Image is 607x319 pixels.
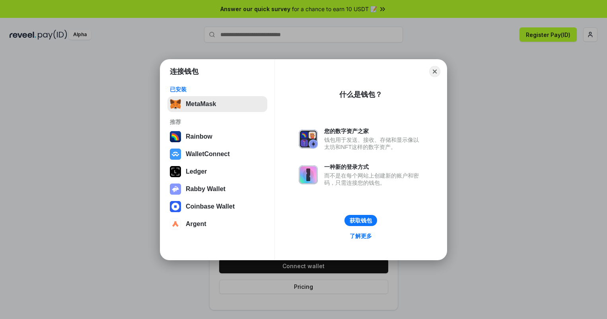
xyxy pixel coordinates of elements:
div: 而不是在每个网站上创建新的账户和密码，只需连接您的钱包。 [324,172,423,186]
button: WalletConnect [167,146,267,162]
img: svg+xml,%3Csvg%20xmlns%3D%22http%3A%2F%2Fwww.w3.org%2F2000%2Fsvg%22%20width%3D%2228%22%20height%3... [170,166,181,177]
img: svg+xml,%3Csvg%20fill%3D%22none%22%20height%3D%2233%22%20viewBox%3D%220%200%2035%2033%22%20width%... [170,99,181,110]
button: Ledger [167,164,267,180]
img: svg+xml,%3Csvg%20xmlns%3D%22http%3A%2F%2Fwww.w3.org%2F2000%2Fsvg%22%20fill%3D%22none%22%20viewBox... [170,184,181,195]
button: Rainbow [167,129,267,145]
button: Coinbase Wallet [167,199,267,215]
div: 钱包用于发送、接收、存储和显示像以太坊和NFT这样的数字资产。 [324,136,423,151]
div: 一种新的登录方式 [324,163,423,170]
div: 了解更多 [350,232,372,240]
img: svg+xml,%3Csvg%20width%3D%2228%22%20height%3D%2228%22%20viewBox%3D%220%200%2028%2028%22%20fill%3D... [170,201,181,212]
button: 获取钱包 [344,215,377,226]
div: 推荐 [170,118,265,126]
img: svg+xml,%3Csvg%20width%3D%2228%22%20height%3D%2228%22%20viewBox%3D%220%200%2028%2028%22%20fill%3D... [170,218,181,230]
img: svg+xml,%3Csvg%20width%3D%2228%22%20height%3D%2228%22%20viewBox%3D%220%200%2028%2028%22%20fill%3D... [170,149,181,160]
img: svg+xml,%3Csvg%20width%3D%22120%22%20height%3D%22120%22%20viewBox%3D%220%200%20120%20120%22%20fil... [170,131,181,142]
button: Close [429,66,440,77]
button: Rabby Wallet [167,181,267,197]
button: MetaMask [167,96,267,112]
div: WalletConnect [186,151,230,158]
div: MetaMask [186,101,216,108]
div: Rabby Wallet [186,186,226,193]
div: 获取钱包 [350,217,372,224]
div: Ledger [186,168,207,175]
div: 什么是钱包？ [339,90,382,99]
a: 了解更多 [345,231,377,241]
div: Coinbase Wallet [186,203,235,210]
img: svg+xml,%3Csvg%20xmlns%3D%22http%3A%2F%2Fwww.w3.org%2F2000%2Fsvg%22%20fill%3D%22none%22%20viewBox... [299,165,318,184]
button: Argent [167,216,267,232]
div: 您的数字资产之家 [324,128,423,135]
img: svg+xml,%3Csvg%20xmlns%3D%22http%3A%2F%2Fwww.w3.org%2F2000%2Fsvg%22%20fill%3D%22none%22%20viewBox... [299,130,318,149]
div: Argent [186,220,206,228]
h1: 连接钱包 [170,67,198,76]
div: 已安装 [170,86,265,93]
div: Rainbow [186,133,212,140]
